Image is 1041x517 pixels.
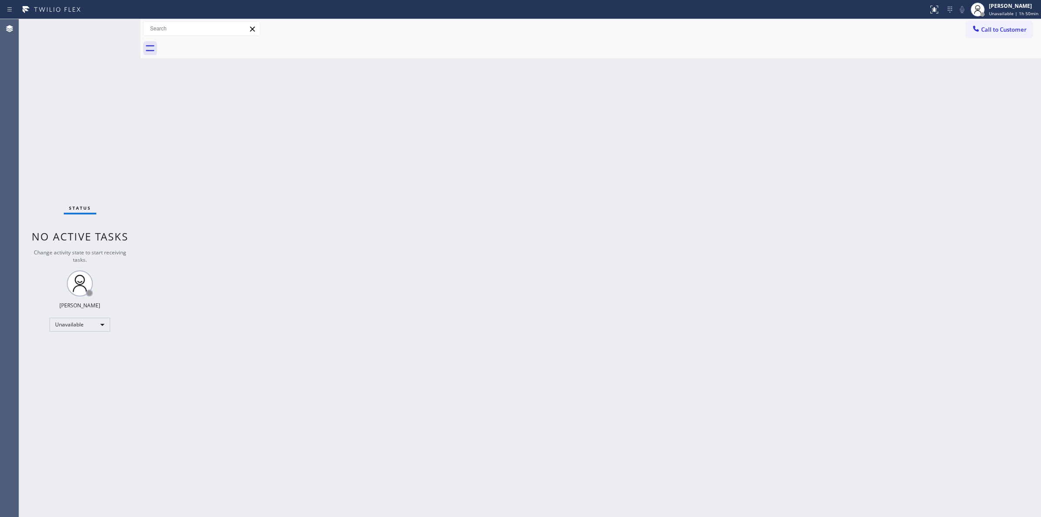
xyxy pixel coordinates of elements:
[32,229,128,244] span: No active tasks
[69,205,91,211] span: Status
[989,2,1038,10] div: [PERSON_NAME]
[981,26,1027,33] span: Call to Customer
[144,22,260,36] input: Search
[34,249,126,263] span: Change activity state to start receiving tasks.
[989,10,1038,16] span: Unavailable | 1h 50min
[49,318,110,332] div: Unavailable
[966,21,1032,38] button: Call to Customer
[956,3,968,16] button: Mute
[59,302,100,309] div: [PERSON_NAME]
